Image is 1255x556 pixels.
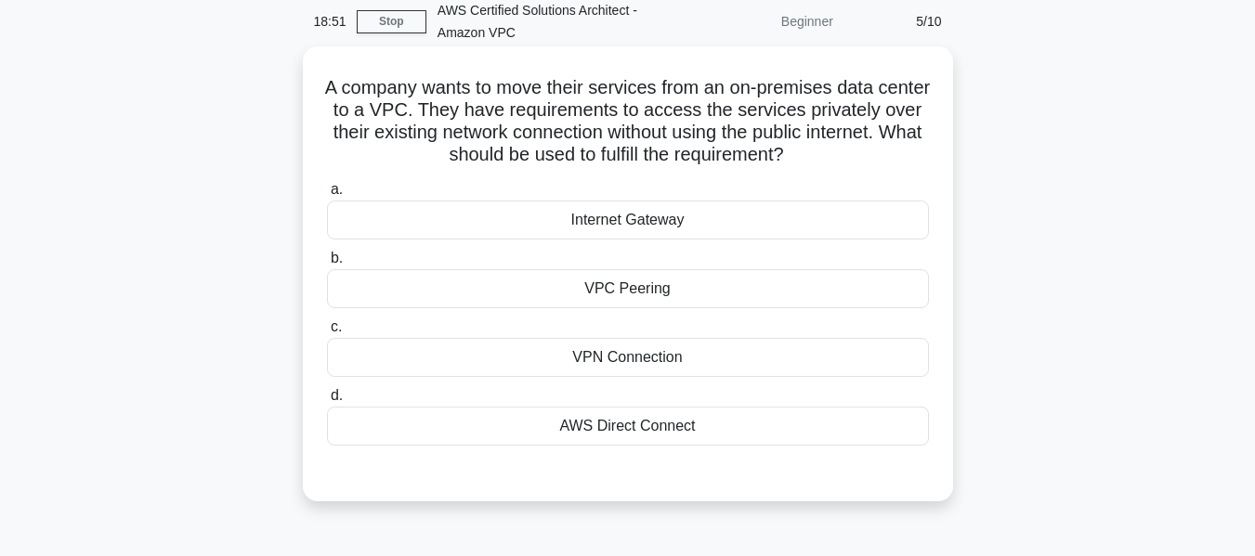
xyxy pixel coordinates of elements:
[303,3,357,40] div: 18:51
[357,10,426,33] a: Stop
[331,318,342,334] span: c.
[682,3,844,40] div: Beginner
[325,76,931,167] h5: A company wants to move their services from an on-premises data center to a VPC. They have requir...
[327,338,929,377] div: VPN Connection
[327,407,929,446] div: AWS Direct Connect
[331,387,343,403] span: d.
[327,269,929,308] div: VPC Peering
[331,181,343,197] span: a.
[844,3,953,40] div: 5/10
[331,250,343,265] span: b.
[327,200,929,239] div: Internet Gateway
